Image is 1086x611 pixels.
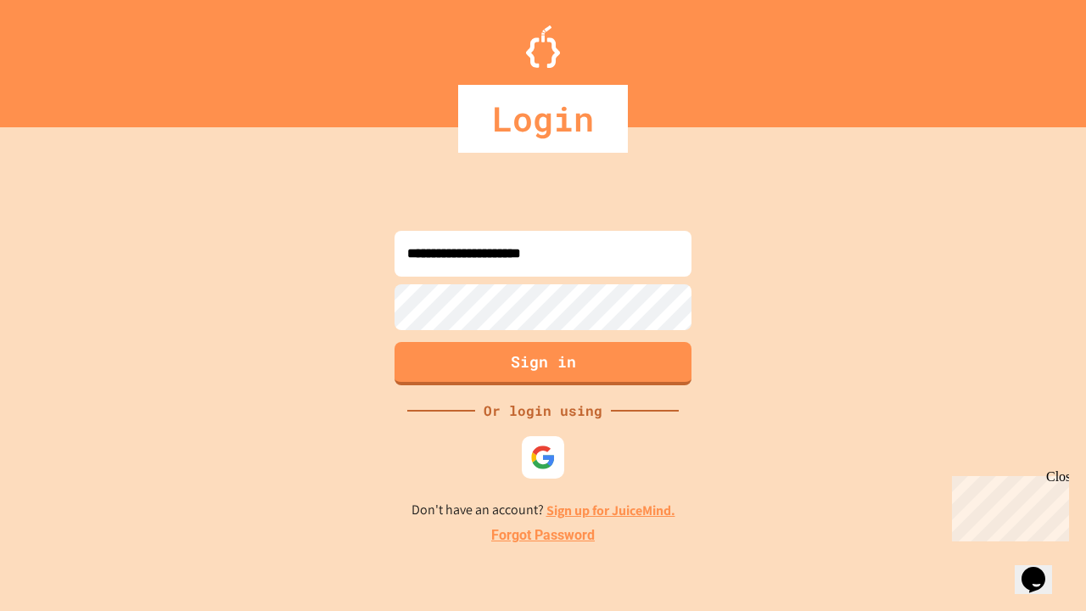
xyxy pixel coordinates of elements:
img: Logo.svg [526,25,560,68]
a: Sign up for JuiceMind. [546,502,675,519]
div: Or login using [475,401,611,421]
div: Login [458,85,628,153]
p: Don't have an account? [411,500,675,521]
iframe: chat widget [945,469,1069,541]
img: google-icon.svg [530,445,556,470]
button: Sign in [395,342,691,385]
a: Forgot Password [491,525,595,546]
div: Chat with us now!Close [7,7,117,108]
iframe: chat widget [1015,543,1069,594]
